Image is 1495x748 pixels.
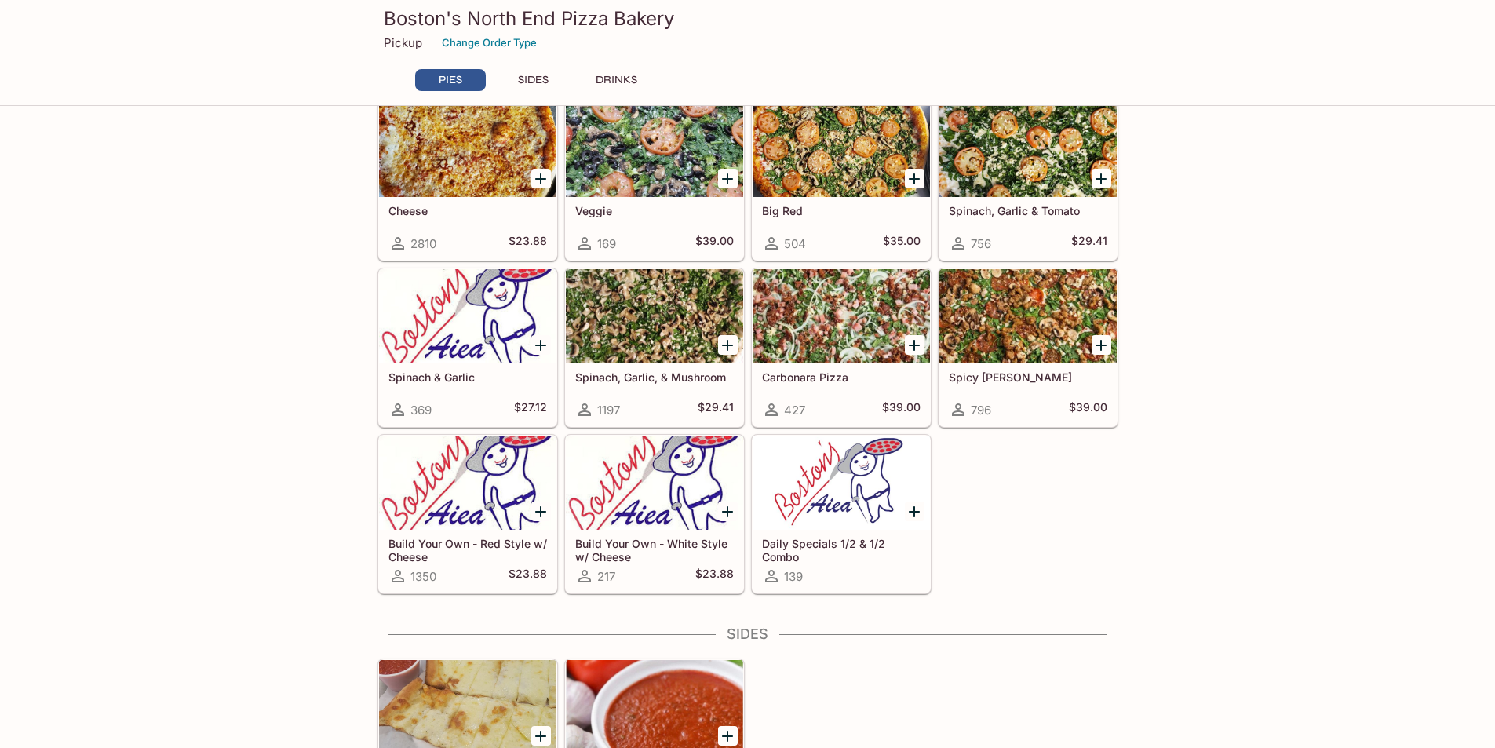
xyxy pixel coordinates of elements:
[531,502,551,521] button: Add Build Your Own - Red Style w/ Cheese
[949,204,1107,217] h5: Spinach, Garlic & Tomato
[939,269,1117,363] div: Spicy Jenny
[939,268,1118,427] a: Spicy [PERSON_NAME]796$39.00
[575,537,734,563] h5: Build Your Own - White Style w/ Cheese
[410,569,436,584] span: 1350
[698,400,734,419] h5: $29.41
[784,403,805,418] span: 427
[388,537,547,563] h5: Build Your Own - Red Style w/ Cheese
[695,234,734,253] h5: $39.00
[905,335,924,355] button: Add Carbonara Pizza
[378,268,557,427] a: Spinach & Garlic369$27.12
[384,6,1112,31] h3: Boston's North End Pizza Bakery
[498,69,569,91] button: SIDES
[939,103,1117,197] div: Spinach, Garlic & Tomato
[415,69,486,91] button: PIES
[784,236,806,251] span: 504
[1069,400,1107,419] h5: $39.00
[566,436,743,530] div: Build Your Own - White Style w/ Cheese
[388,204,547,217] h5: Cheese
[410,403,432,418] span: 369
[509,567,547,586] h5: $23.88
[566,269,743,363] div: Spinach, Garlic, & Mushroom
[882,400,921,419] h5: $39.00
[531,169,551,188] button: Add Cheese
[378,435,557,593] a: Build Your Own - Red Style w/ Cheese1350$23.88
[753,436,930,530] div: Daily Specials 1/2 & 1/2 Combo
[565,102,744,261] a: Veggie169$39.00
[695,567,734,586] h5: $23.88
[566,103,743,197] div: Veggie
[384,35,422,50] p: Pickup
[379,269,556,363] div: Spinach & Garlic
[531,726,551,746] button: Add Garlic Cheesy Bread w/ Sauce
[565,268,744,427] a: Spinach, Garlic, & Mushroom1197$29.41
[762,204,921,217] h5: Big Red
[883,234,921,253] h5: $35.00
[514,400,547,419] h5: $27.12
[718,502,738,521] button: Add Build Your Own - White Style w/ Cheese
[388,370,547,384] h5: Spinach & Garlic
[509,234,547,253] h5: $23.88
[752,435,931,593] a: Daily Specials 1/2 & 1/2 Combo139
[1092,335,1111,355] button: Add Spicy Jenny
[753,103,930,197] div: Big Red
[379,103,556,197] div: Cheese
[377,626,1118,643] h4: SIDES
[1092,169,1111,188] button: Add Spinach, Garlic & Tomato
[582,69,652,91] button: DRINKS
[718,169,738,188] button: Add Veggie
[762,370,921,384] h5: Carbonara Pizza
[379,436,556,530] div: Build Your Own - Red Style w/ Cheese
[410,236,436,251] span: 2810
[597,569,615,584] span: 217
[378,102,557,261] a: Cheese2810$23.88
[905,502,924,521] button: Add Daily Specials 1/2 & 1/2 Combo
[597,236,616,251] span: 169
[971,236,991,251] span: 756
[939,102,1118,261] a: Spinach, Garlic & Tomato756$29.41
[597,403,620,418] span: 1197
[784,569,803,584] span: 139
[575,204,734,217] h5: Veggie
[1071,234,1107,253] h5: $29.41
[435,31,544,55] button: Change Order Type
[565,435,744,593] a: Build Your Own - White Style w/ Cheese217$23.88
[949,370,1107,384] h5: Spicy [PERSON_NAME]
[718,335,738,355] button: Add Spinach, Garlic, & Mushroom
[753,269,930,363] div: Carbonara Pizza
[971,403,991,418] span: 796
[718,726,738,746] button: Add Side of Marinara Sauce 4oz.
[752,102,931,261] a: Big Red504$35.00
[905,169,924,188] button: Add Big Red
[531,335,551,355] button: Add Spinach & Garlic
[575,370,734,384] h5: Spinach, Garlic, & Mushroom
[752,268,931,427] a: Carbonara Pizza427$39.00
[762,537,921,563] h5: Daily Specials 1/2 & 1/2 Combo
